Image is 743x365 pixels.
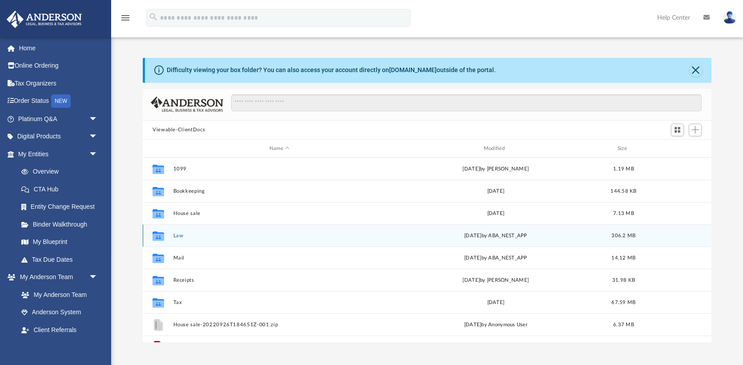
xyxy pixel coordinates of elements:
img: User Pic [723,11,736,24]
a: menu [120,17,131,23]
button: Law [173,233,386,239]
input: Search files and folders [231,94,702,111]
div: [DATE] [390,299,602,307]
button: Add [689,124,702,136]
button: Switch to Grid View [671,124,684,136]
a: Digital Productsarrow_drop_down [6,128,111,146]
button: Tax [173,300,386,305]
span: 14.12 MB [611,255,635,260]
span: arrow_drop_down [89,145,107,163]
a: My Anderson Teamarrow_drop_down [6,268,107,286]
a: Tax Due Dates [12,251,111,268]
a: CTA Hub [12,180,111,198]
i: search [149,12,158,22]
span: 67.59 MB [611,300,635,305]
button: Bookkeeping [173,188,386,194]
span: 144.58 KB [610,189,636,194]
div: id [147,145,169,153]
div: [DATE] [390,187,602,195]
span: 306.2 MB [611,233,635,238]
button: 1099 [173,166,386,172]
a: Order StatusNEW [6,92,111,110]
a: Anderson System [12,304,107,321]
a: Tax Organizers [6,74,111,92]
button: Mail [173,255,386,261]
button: House sale [173,211,386,216]
div: [DATE] by ABA_NEST_APP [390,254,602,262]
a: [DOMAIN_NAME] [389,66,437,73]
span: 1.19 MB [613,166,634,171]
a: My Entitiesarrow_drop_down [6,145,111,163]
div: Difficulty viewing your box folder? You can also access your account directly on outside of the p... [167,65,496,75]
button: House sale-20220926T184651Z-001.zip [173,322,386,328]
i: menu [120,12,131,23]
span: arrow_drop_down [89,268,107,287]
a: Platinum Q&Aarrow_drop_down [6,110,111,128]
div: Name [173,145,386,153]
span: 31.98 KB [612,278,635,283]
div: [DATE] by Anonymous User [390,321,602,329]
div: Modified [390,145,602,153]
a: Binder Walkthrough [12,215,111,233]
div: [DATE] by [PERSON_NAME] [390,276,602,284]
div: [DATE] [390,210,602,218]
a: Client Referrals [12,321,107,339]
a: My Anderson Team [12,286,102,304]
img: Anderson Advisors Platinum Portal [4,11,84,28]
a: Home [6,39,111,57]
div: Size [606,145,642,153]
button: Close [690,64,702,77]
div: id [645,145,707,153]
a: Online Ordering [6,57,111,75]
div: grid [143,158,711,342]
a: My Blueprint [12,233,107,251]
span: 6.37 MB [613,322,634,327]
a: Overview [12,163,111,181]
button: Receipts [173,277,386,283]
div: [DATE] by [PERSON_NAME] [390,165,602,173]
span: 7.13 MB [613,211,634,216]
div: NEW [51,94,71,108]
span: arrow_drop_down [89,128,107,146]
span: arrow_drop_down [89,110,107,128]
button: Viewable-ClientDocs [153,126,205,134]
div: [DATE] by ABA_NEST_APP [390,232,602,240]
a: Entity Change Request [12,198,111,216]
